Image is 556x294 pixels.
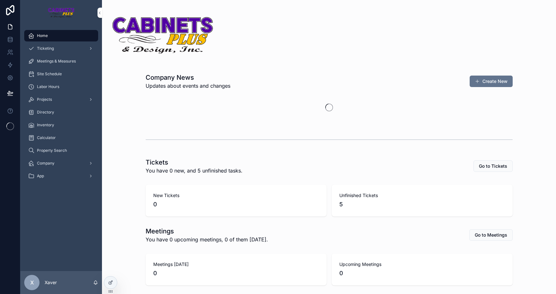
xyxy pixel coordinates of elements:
span: Home [37,33,48,38]
a: App [24,170,98,182]
span: Go to Tickets [479,163,507,169]
span: 0 [153,200,319,209]
span: Calculator [37,135,56,140]
span: 0 [339,269,505,278]
span: Company [37,161,54,166]
a: Meetings & Measures [24,55,98,67]
span: Directory [37,110,54,115]
span: 0 [153,269,319,278]
span: App [37,173,44,179]
span: Meetings & Measures [37,59,76,64]
span: New Tickets [153,192,319,199]
span: You have 0 upcoming meetings, 0 of them [DATE]. [146,236,268,243]
img: 20164-Cabinets-Plus-Logo---Transparent---Small-Border.png [111,15,214,55]
a: Home [24,30,98,41]
span: Inventory [37,122,54,128]
p: Xaver [45,279,57,286]
a: Site Schedule [24,68,98,80]
h1: Company News [146,73,230,82]
a: Directory [24,107,98,118]
span: Updates about events and changes [146,82,230,90]
span: Ticketing [37,46,54,51]
button: Go to Tickets [473,160,513,172]
a: Inventory [24,119,98,131]
span: Meetings [DATE] [153,261,319,268]
a: Projects [24,94,98,105]
a: Property Search [24,145,98,156]
span: Labor Hours [37,84,59,89]
img: App logo [48,8,75,18]
button: Create New [470,76,513,87]
span: Go to Meetings [475,232,507,238]
span: Property Search [37,148,67,153]
button: Go to Meetings [469,229,513,241]
h1: Tickets [146,158,242,167]
h1: Meetings [146,227,268,236]
span: X [30,279,34,286]
div: scrollable content [20,26,102,190]
span: Site Schedule [37,71,62,77]
span: Projects [37,97,52,102]
span: You have 0 new, and 5 unfinished tasks. [146,167,242,174]
span: Unfinished Tickets [339,192,505,199]
span: 5 [339,200,505,209]
a: Ticketing [24,43,98,54]
a: Labor Hours [24,81,98,92]
span: Upcoming Meetings [339,261,505,268]
a: Company [24,158,98,169]
a: Calculator [24,132,98,143]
